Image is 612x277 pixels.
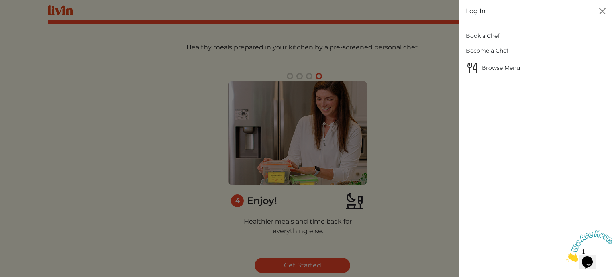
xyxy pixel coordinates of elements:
[466,61,479,74] img: Browse Menu
[3,3,6,10] span: 1
[466,58,606,77] a: Browse MenuBrowse Menu
[466,29,606,43] a: Book a Chef
[3,3,53,35] img: Chat attention grabber
[466,43,606,58] a: Become a Chef
[466,61,606,74] span: Browse Menu
[563,227,612,265] iframe: chat widget
[466,6,486,16] a: Log In
[596,5,609,18] button: Close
